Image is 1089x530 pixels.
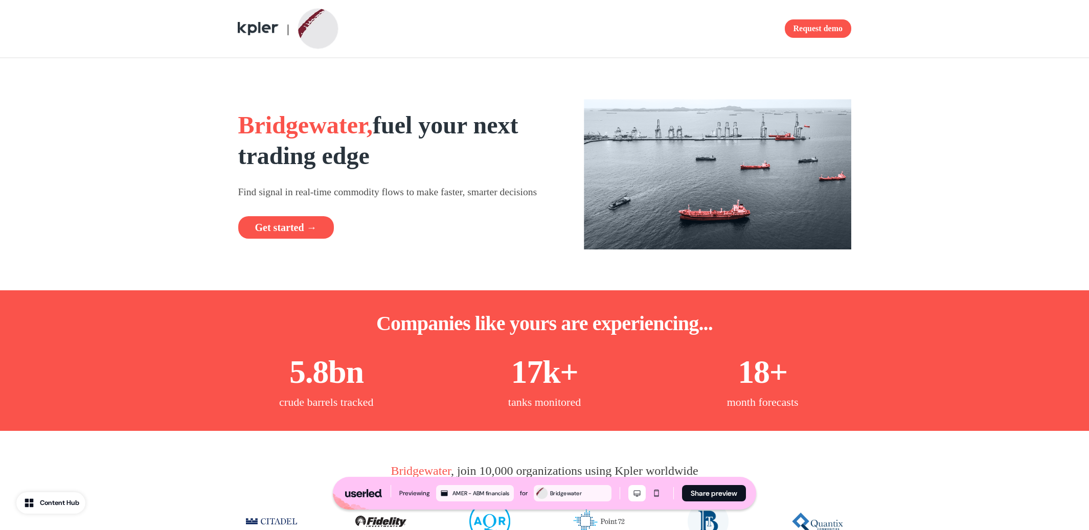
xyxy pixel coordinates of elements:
p: crude barrels tracked [279,394,373,410]
div: AMER - ABM financials [452,489,512,498]
div: Bridgewater [550,489,609,498]
p: , join 10,000 organizations using Kpler worldwide [391,462,698,480]
button: Content Hub [16,492,85,514]
span: | [287,22,289,35]
div: Previewing [399,488,430,498]
p: 18+ [738,351,787,394]
button: Get started → [238,216,334,239]
p: 5.8bn [289,351,364,394]
button: Desktop mode [628,485,646,501]
p: 17k+ [511,351,578,394]
div: Content Hub [40,498,79,508]
strong: fuel your next trading edge [238,111,518,169]
button: Request demo [785,19,851,38]
div: for [520,488,528,498]
button: Mobile mode [648,485,665,501]
span: Bridgewater, [238,111,373,139]
p: month forecasts [727,394,799,410]
p: tanks monitored [508,394,581,410]
button: Share preview [682,485,746,501]
p: Companies like yours are experiencing... [376,311,713,336]
span: Find signal in real-time commodity flows to make faster, smarter decisions [238,187,537,197]
span: Bridgewater [391,464,451,477]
